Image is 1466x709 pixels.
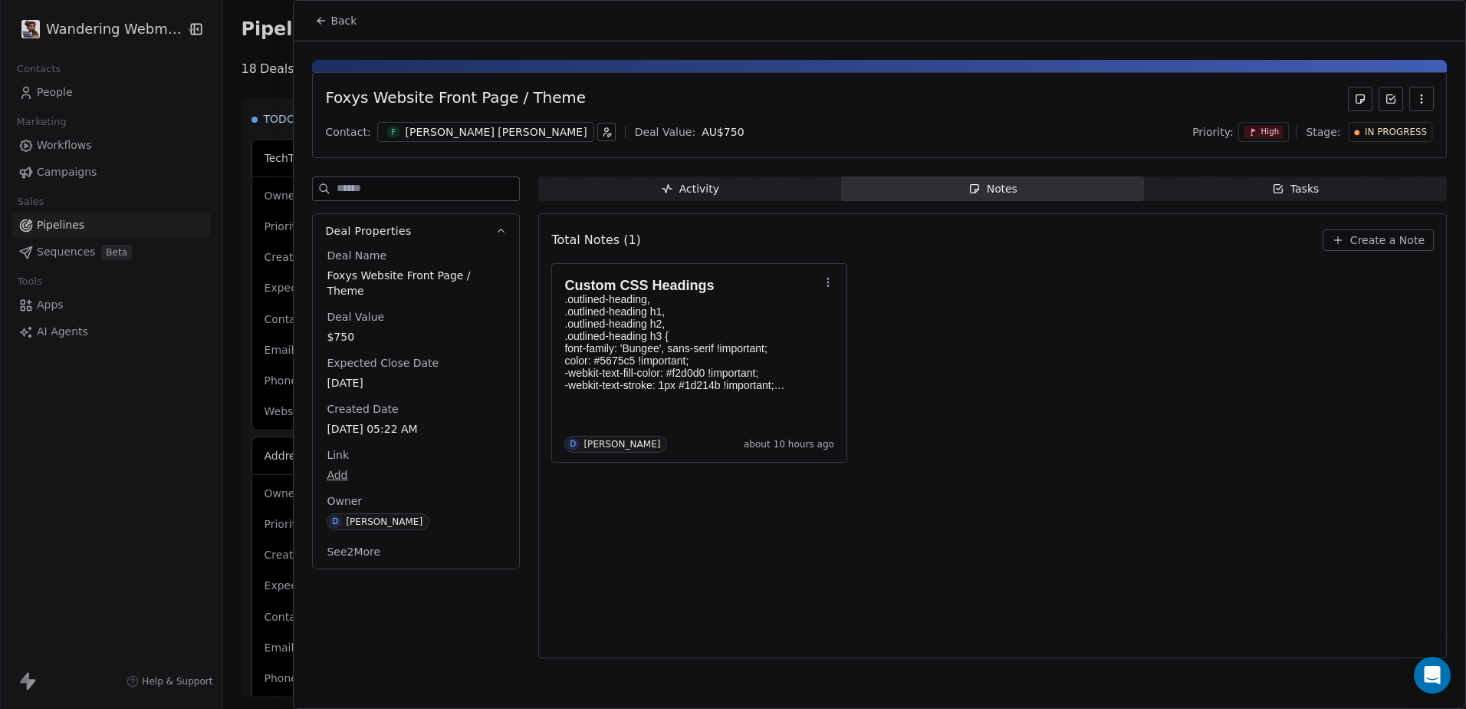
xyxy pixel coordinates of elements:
[313,214,519,248] button: Deal Properties
[1272,181,1320,197] div: Tasks
[327,268,505,298] span: Foxys Website Front Page / Theme
[570,438,577,450] div: D
[1323,229,1434,251] button: Create a Note
[744,438,834,450] span: about 10 hours ago
[661,181,719,197] div: Activity
[1192,124,1234,140] span: Priority:
[306,7,366,35] button: Back
[386,126,399,139] span: F
[702,126,744,138] span: AU$ 750
[324,309,387,325] span: Deal Value
[564,330,819,342] p: .outlined-heading h3 {
[564,305,819,318] p: .outlined-heading h1,
[1365,126,1427,139] span: IN PROGRESS
[324,447,352,463] span: Link
[346,516,422,527] div: [PERSON_NAME]
[1414,657,1451,694] div: Open Intercom Messenger
[324,355,442,371] span: Expected Close Date
[635,124,695,140] div: Deal Value:
[1350,232,1425,248] span: Create a Note
[1261,127,1279,137] span: High
[1306,124,1340,140] span: Stage:
[330,13,357,28] span: Back
[564,278,819,293] h1: Custom CSS Headings
[325,124,370,140] div: Contact:
[313,248,519,569] div: Deal Properties
[324,401,401,417] span: Created Date
[327,329,505,345] span: $750
[325,87,586,111] div: Foxys Website Front Page / Theme
[583,439,660,450] div: [PERSON_NAME]
[327,375,505,391] span: [DATE]
[327,421,505,437] span: [DATE] 05:22 AM
[564,379,819,391] p: -webkit-text-stroke: 1px #1d214b !important;
[551,231,640,249] span: Total Notes (1)
[406,124,587,140] div: [PERSON_NAME] [PERSON_NAME]
[564,367,819,379] p: -webkit-text-fill-color: #f2d0d0 !important;
[564,293,819,305] p: .outlined-heading,
[564,354,819,367] p: color: #5675c5 !important;
[333,516,339,528] div: D
[564,342,819,354] p: font-family: 'Bungee', sans-serif !important;
[324,248,390,263] span: Deal Name
[317,538,390,566] button: See2More
[564,318,819,330] p: .outlined-heading h2,
[324,493,365,509] span: Owner
[325,223,411,239] span: Deal Properties
[327,467,505,483] span: Add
